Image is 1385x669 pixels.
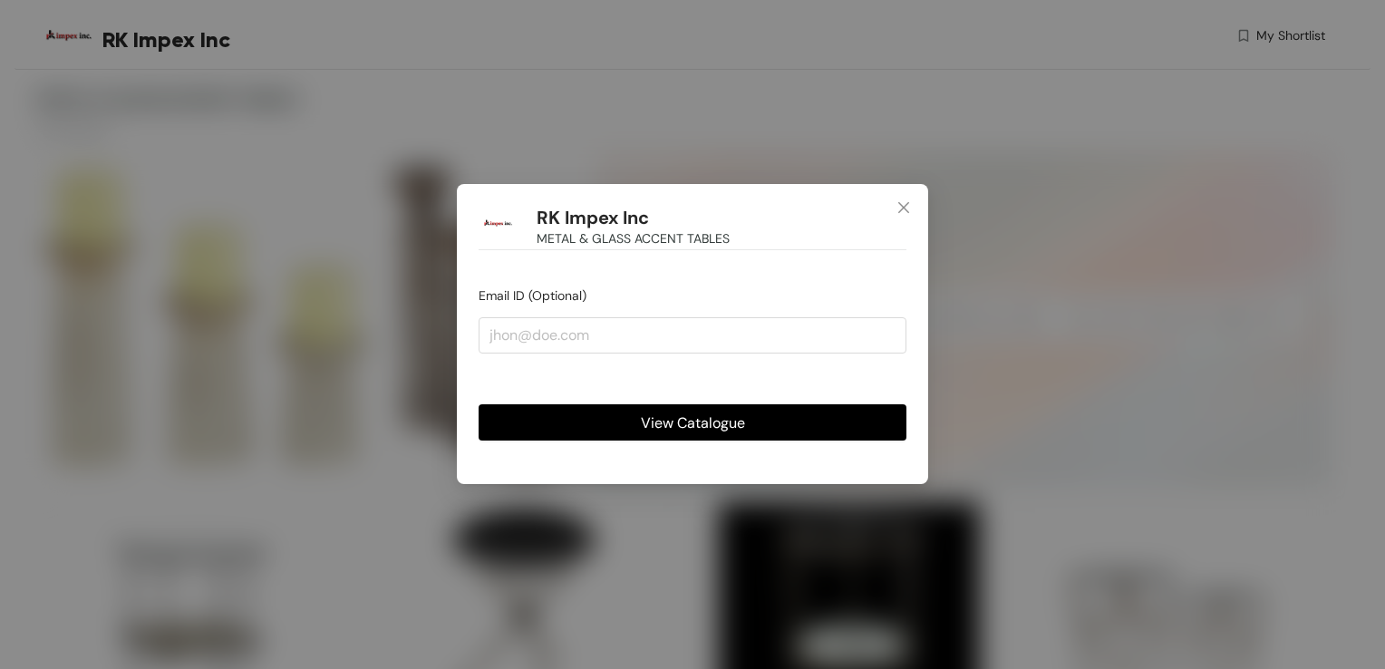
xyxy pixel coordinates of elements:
img: Buyer Portal [479,206,515,242]
span: METAL & GLASS ACCENT TABLES [537,229,730,249]
button: Close [879,184,928,233]
input: jhon@doe.com [479,317,906,354]
span: Email ID (Optional) [479,288,586,305]
span: View Catalogue [641,412,745,434]
button: View Catalogue [479,405,906,441]
span: close [896,200,911,215]
h1: RK Impex Inc [537,207,649,229]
